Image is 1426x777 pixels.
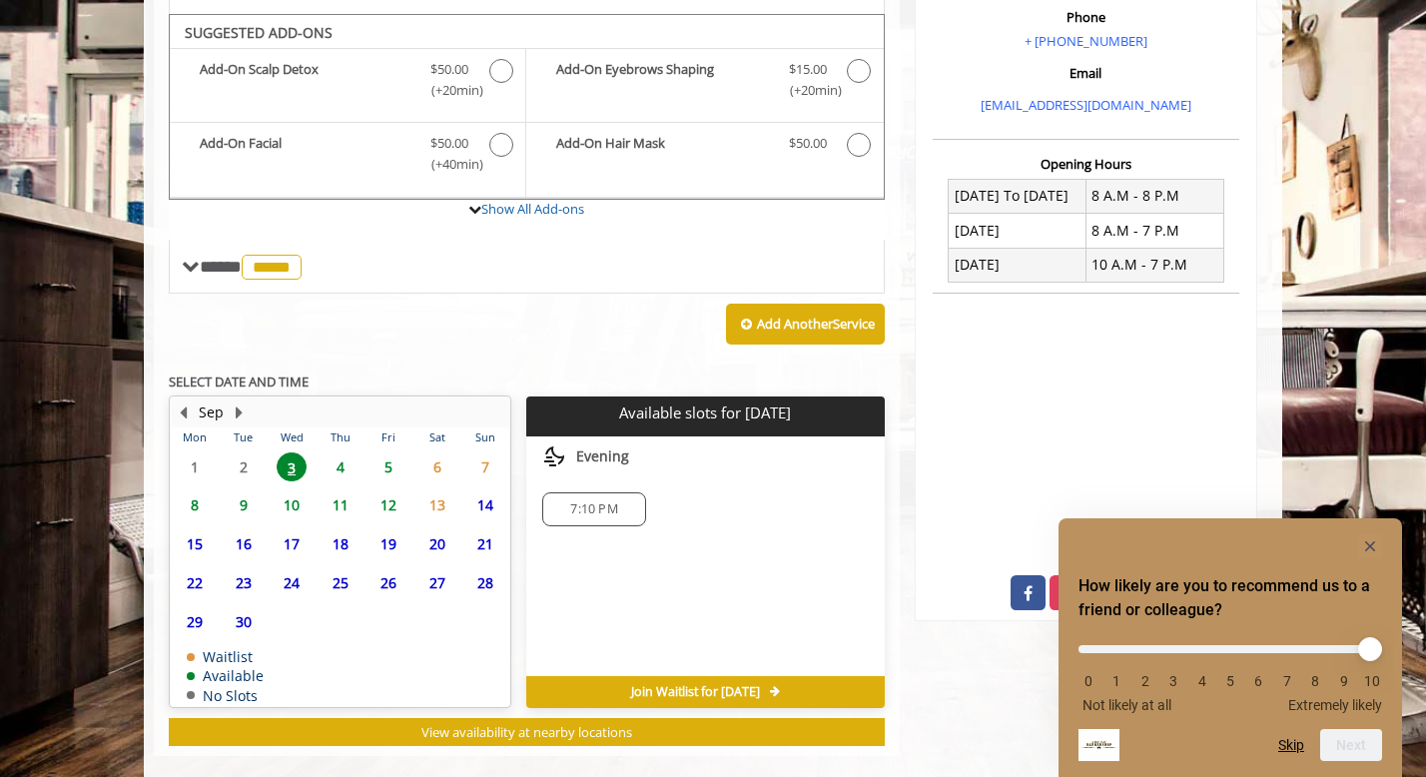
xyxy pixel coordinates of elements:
[187,649,264,664] td: Waitlist
[470,452,500,481] span: 7
[326,452,356,481] span: 4
[316,485,363,524] td: Select day11
[268,524,316,563] td: Select day17
[180,490,210,519] span: 8
[187,668,264,683] td: Available
[556,133,768,157] b: Add-On Hair Mask
[933,157,1239,171] h3: Opening Hours
[316,427,363,447] th: Thu
[1025,32,1147,50] a: + [PHONE_NUMBER]
[200,59,410,101] b: Add-On Scalp Detox
[470,529,500,558] span: 21
[219,427,267,447] th: Tue
[789,133,827,154] span: $50.00
[1220,673,1240,689] li: 5
[1277,673,1297,689] li: 7
[576,448,629,464] span: Evening
[373,490,403,519] span: 12
[422,490,452,519] span: 13
[1085,179,1223,213] td: 8 A.M - 8 P.M
[175,401,191,423] button: Previous Month
[938,10,1234,24] h3: Phone
[326,568,356,597] span: 25
[1085,214,1223,248] td: 8 A.M - 7 P.M
[1078,574,1382,622] h2: How likely are you to recommend us to a friend or colleague? Select an option from 0 to 10, with ...
[364,427,412,447] th: Fri
[470,568,500,597] span: 28
[373,529,403,558] span: 19
[1288,697,1382,713] span: Extremely likely
[481,200,584,218] a: Show All Add-ons
[1278,737,1304,753] button: Skip
[981,96,1191,114] a: [EMAIL_ADDRESS][DOMAIN_NAME]
[219,602,267,641] td: Select day30
[169,373,309,390] b: SELECT DATE AND TIME
[430,133,468,154] span: $50.00
[1085,248,1223,282] td: 10 A.M - 7 P.M
[231,401,247,423] button: Next Month
[726,304,885,346] button: Add AnotherService
[326,490,356,519] span: 11
[180,59,515,106] label: Add-On Scalp Detox
[277,568,307,597] span: 24
[1358,534,1382,558] button: Hide survey
[422,568,452,597] span: 27
[364,524,412,563] td: Select day19
[180,529,210,558] span: 15
[412,427,460,447] th: Sat
[1078,630,1382,713] div: How likely are you to recommend us to a friend or colleague? Select an option from 0 to 10, with ...
[412,524,460,563] td: Select day20
[373,568,403,597] span: 26
[757,315,875,333] b: Add Another Service
[1163,673,1183,689] li: 3
[316,524,363,563] td: Select day18
[461,447,510,486] td: Select day7
[268,485,316,524] td: Select day10
[1078,673,1098,689] li: 0
[229,490,259,519] span: 9
[430,59,468,80] span: $50.00
[229,607,259,636] span: 30
[420,80,479,101] span: (+20min )
[171,602,219,641] td: Select day29
[949,248,1086,282] td: [DATE]
[171,524,219,563] td: Select day15
[185,23,333,42] b: SUGGESTED ADD-ONS
[219,485,267,524] td: Select day9
[461,485,510,524] td: Select day14
[268,427,316,447] th: Wed
[326,529,356,558] span: 18
[949,214,1086,248] td: [DATE]
[420,154,479,175] span: (+40min )
[631,684,760,700] span: Join Waitlist for [DATE]
[412,485,460,524] td: Select day13
[169,718,885,747] button: View availability at nearby locations
[169,14,885,200] div: The Made Man Haircut And Beard Trim Add-onS
[180,607,210,636] span: 29
[949,179,1086,213] td: [DATE] To [DATE]
[219,563,267,602] td: Select day23
[373,452,403,481] span: 5
[1320,729,1382,761] button: Next question
[422,529,452,558] span: 20
[364,447,412,486] td: Select day5
[536,133,873,162] label: Add-On Hair Mask
[1305,673,1325,689] li: 8
[1078,534,1382,761] div: How likely are you to recommend us to a friend or colleague? Select an option from 0 to 10, with ...
[268,563,316,602] td: Select day24
[316,563,363,602] td: Select day25
[422,452,452,481] span: 6
[187,688,264,703] td: No Slots
[180,568,210,597] span: 22
[364,485,412,524] td: Select day12
[536,59,873,106] label: Add-On Eyebrows Shaping
[268,447,316,486] td: Select day3
[229,568,259,597] span: 23
[570,501,617,517] span: 7:10 PM
[277,490,307,519] span: 10
[199,401,224,423] button: Sep
[461,524,510,563] td: Select day21
[364,563,412,602] td: Select day26
[1106,673,1126,689] li: 1
[534,404,876,421] p: Available slots for [DATE]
